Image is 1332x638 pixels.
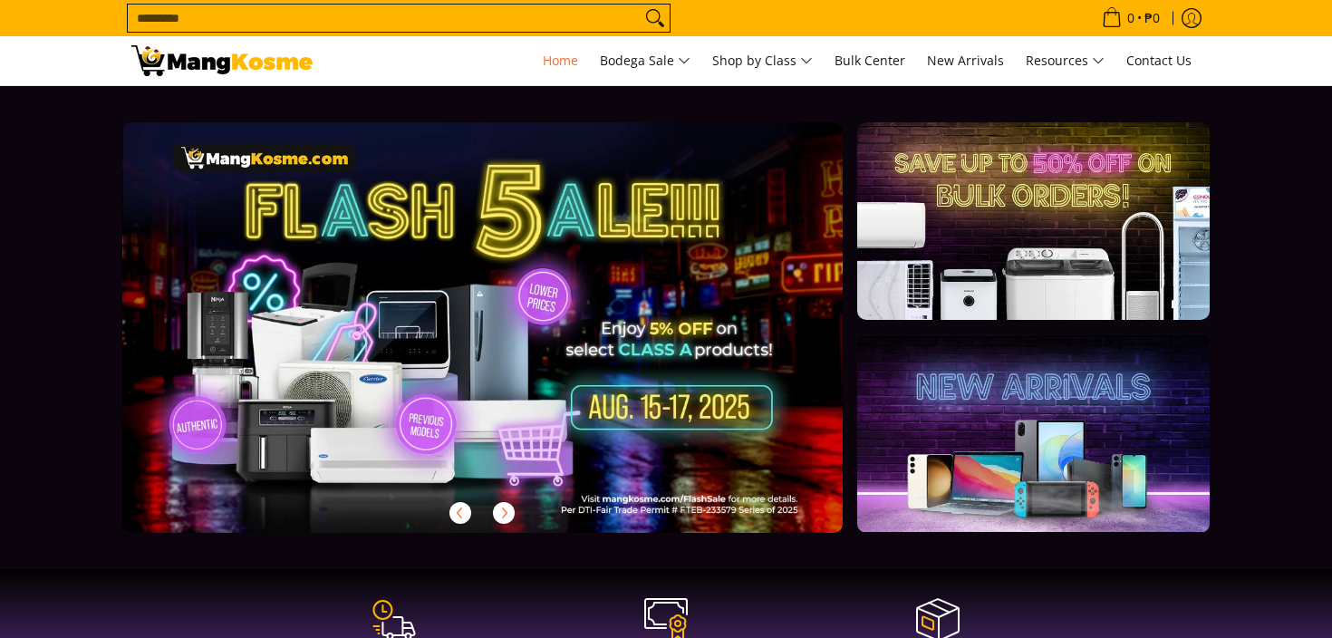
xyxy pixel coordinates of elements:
a: Home [534,36,587,85]
span: Shop by Class [712,50,813,72]
span: New Arrivals [927,52,1004,69]
a: Bodega Sale [591,36,700,85]
span: Contact Us [1126,52,1192,69]
a: Resources [1017,36,1114,85]
span: Resources [1026,50,1105,72]
span: Bulk Center [835,52,905,69]
a: New Arrivals [918,36,1013,85]
span: • [1096,8,1165,28]
img: Mang Kosme: Your Home Appliances Warehouse Sale Partner! [131,45,313,76]
a: More [122,122,901,562]
span: 0 [1124,12,1137,24]
span: Home [543,52,578,69]
a: Shop by Class [703,36,822,85]
span: Bodega Sale [600,50,690,72]
a: Contact Us [1117,36,1201,85]
button: Previous [440,493,480,533]
a: Bulk Center [825,36,914,85]
button: Next [484,493,524,533]
nav: Main Menu [331,36,1201,85]
span: ₱0 [1142,12,1163,24]
button: Search [641,5,670,32]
